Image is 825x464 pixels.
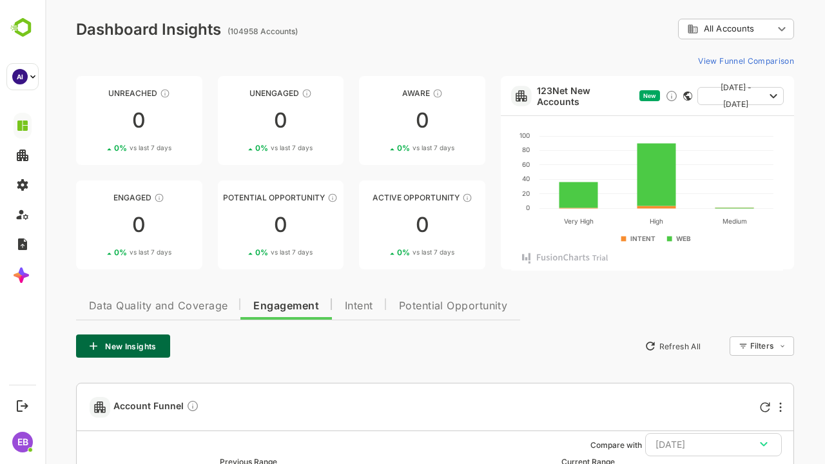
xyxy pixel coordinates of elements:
[31,334,125,358] button: New Insights
[115,88,125,99] div: These accounts have not been engaged with for a defined time period
[84,143,126,153] span: vs last 7 days
[69,247,126,257] div: 0 %
[68,400,154,414] span: Account Funnel
[31,215,157,235] div: 0
[109,193,119,203] div: These accounts are warm, further nurturing would qualify them to MQAs
[705,341,728,351] div: Filters
[605,217,618,226] text: High
[173,88,299,98] div: Unengaged
[6,15,39,40] img: BambooboxLogoMark.f1c84d78b4c51b1a7b5f700c9845e183.svg
[314,215,440,235] div: 0
[31,110,157,131] div: 0
[173,215,299,235] div: 0
[545,440,597,450] ag: Compare with
[610,436,726,453] div: [DATE]
[257,88,267,99] div: These accounts have not shown enough engagement and need nurturing
[182,26,257,36] ag: (104958 Accounts)
[31,180,157,269] a: EngagedThese accounts are warm, further nurturing would qualify them to MQAs00%vs last 7 days
[314,88,440,98] div: Aware
[477,160,485,168] text: 60
[638,92,647,101] div: This card does not support filter and segments
[173,76,299,165] a: UnengagedThese accounts have not shown enough engagement and need nurturing00%vs last 7 days
[734,402,737,412] div: More
[314,76,440,165] a: AwareThese accounts have just entered the buying cycle and need further nurturing00%vs last 7 days
[69,143,126,153] div: 0 %
[387,88,398,99] div: These accounts have just entered the buying cycle and need further nurturing
[173,193,299,202] div: Potential Opportunity
[314,193,440,202] div: Active Opportunity
[477,146,485,153] text: 80
[492,85,589,107] a: 123Net New Accounts
[352,143,409,153] div: 0 %
[31,88,157,98] div: Unreached
[14,397,31,414] button: Logout
[598,92,611,99] span: New
[210,143,267,153] div: 0 %
[12,69,28,84] div: AI
[474,131,485,139] text: 100
[519,217,548,226] text: Very High
[477,189,485,197] text: 20
[367,143,409,153] span: vs last 7 days
[141,400,154,414] div: Compare Funnel to any previous dates, and click on any plot in the current funnel to view the det...
[314,110,440,131] div: 0
[659,24,709,34] span: All Accounts
[367,247,409,257] span: vs last 7 days
[648,50,749,71] button: View Funnel Comparison
[44,301,182,311] span: Data Quality and Coverage
[652,87,739,105] button: [DATE] - [DATE]
[84,247,126,257] span: vs last 7 days
[31,20,176,39] div: Dashboard Insights
[282,193,293,203] div: These accounts are MQAs and can be passed on to Inside Sales
[600,433,737,456] button: [DATE]
[31,76,157,165] a: UnreachedThese accounts have not been engaged with for a defined time period00%vs last 7 days
[31,193,157,202] div: Engaged
[173,110,299,131] div: 0
[226,247,267,257] span: vs last 7 days
[352,247,409,257] div: 0 %
[417,193,427,203] div: These accounts have open opportunities which might be at any of the Sales Stages
[354,301,463,311] span: Potential Opportunity
[663,79,719,113] span: [DATE] - [DATE]
[300,301,328,311] span: Intent
[208,301,274,311] span: Engagement
[173,180,299,269] a: Potential OpportunityThese accounts are MQAs and can be passed on to Inside Sales00%vs last 7 days
[677,217,702,225] text: Medium
[314,180,440,269] a: Active OpportunityThese accounts have open opportunities which might be at any of the Sales Stage...
[715,402,725,412] div: Refresh
[12,432,33,452] div: EB
[704,334,749,358] div: Filters
[633,17,749,42] div: All Accounts
[226,143,267,153] span: vs last 7 days
[477,175,485,182] text: 40
[594,336,661,356] button: Refresh All
[620,90,633,102] div: Discover new ICP-fit accounts showing engagement — via intent surges, anonymous website visits, L...
[642,23,728,35] div: All Accounts
[481,204,485,211] text: 0
[210,247,267,257] div: 0 %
